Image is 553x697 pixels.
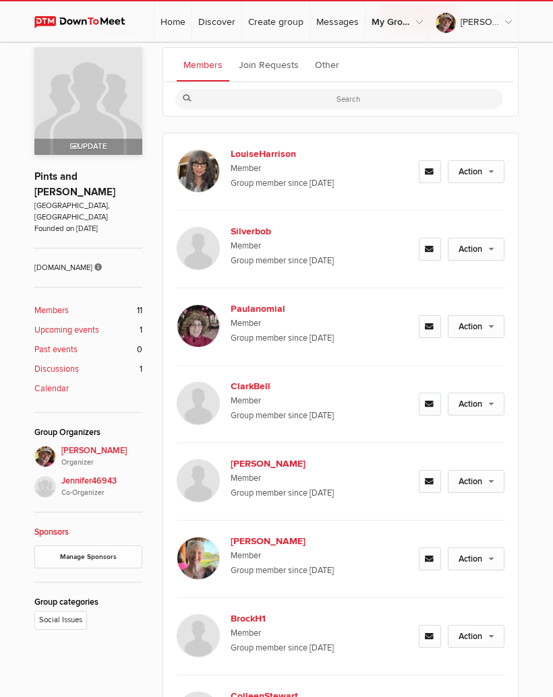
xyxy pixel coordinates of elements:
b: Past events [34,343,78,356]
span: [PERSON_NAME] [61,444,142,468]
span: 1 [140,324,142,337]
span: Member [231,471,406,486]
a: Manage Sponsors [34,545,142,568]
a: Members [177,48,229,81]
a: Action [448,470,504,493]
b: [PERSON_NAME] [231,457,336,471]
a: LouiseHarrison Member Group member since [DATE] [177,133,406,210]
a: Pints and [PERSON_NAME] [34,170,115,199]
img: ClarkBell [177,382,220,425]
img: Silverbob [177,227,220,270]
a: Update [34,47,142,155]
span: Member [231,548,406,563]
span: Group member since [DATE] [231,331,406,345]
span: Member [231,161,406,176]
i: Co-Organizer [61,488,142,498]
img: BrockH1 [177,614,220,657]
a: Past events 0 [34,343,142,356]
a: Action [448,393,504,416]
a: Upcoming events 1 [34,324,142,337]
span: 0 [137,343,142,356]
b: Members [34,304,69,317]
span: Group member since [DATE] [231,486,406,500]
b: Calendar [34,383,69,395]
img: Jennifer46943 [34,476,56,498]
a: Action [448,547,504,570]
a: Other [308,48,346,81]
span: [DOMAIN_NAME] [34,248,142,273]
span: Founded on [DATE] [34,223,142,234]
span: 1 [140,363,142,376]
a: Members 11 [34,304,142,317]
a: BrockH1 Member Group member since [DATE] [177,598,406,675]
b: [PERSON_NAME] [231,534,336,548]
div: Group Organizers [34,426,142,439]
img: Pints and Peterson [34,47,142,155]
a: My Groups [366,1,429,42]
a: [PERSON_NAME]Organizer [34,446,142,468]
span: 11 [137,304,142,317]
span: Update [70,142,107,151]
a: ClarkBell Member Group member since [DATE] [177,366,406,443]
i: Organizer [61,457,142,468]
a: Paulanomial Member Group member since [DATE] [177,288,406,366]
b: Discussions [34,363,79,376]
span: [GEOGRAPHIC_DATA], [GEOGRAPHIC_DATA] [34,200,142,223]
a: Calendar [34,383,142,395]
a: Action [448,625,504,648]
a: Jennifer46943Co-Organizer [34,468,142,498]
img: Gail [177,537,220,580]
a: Discussions 1 [34,363,142,376]
span: Member [231,238,406,253]
b: Paulanomial [231,302,336,316]
img: LouiseHarrison [177,150,220,193]
a: Action [448,238,504,261]
img: Jim Stewart [34,446,56,467]
a: Action [448,315,504,338]
a: Create group [242,1,310,42]
b: BrockH1 [231,611,336,626]
div: Group categories [34,596,142,609]
img: Paulanomial [177,304,220,347]
span: Group member since [DATE] [231,176,406,191]
span: Member [231,626,406,640]
span: Group member since [DATE] [231,253,406,268]
b: LouiseHarrison [231,147,336,161]
span: Jennifer46943 [61,475,142,498]
a: Home [154,1,192,42]
a: Silverbob Member Group member since [DATE] [177,211,406,288]
a: [PERSON_NAME] [430,1,518,42]
img: DownToMeet [34,16,138,28]
b: Upcoming events [34,324,99,337]
a: Join Requests [232,48,305,81]
b: ClarkBell [231,379,336,393]
img: Germán Alonso Tamayo [177,459,220,502]
a: Sponsors [34,527,69,537]
input: Search [175,89,503,109]
span: Group member since [DATE] [231,640,406,655]
a: Messages [310,1,365,42]
a: [PERSON_NAME] Member Group member since [DATE] [177,521,406,598]
b: Silverbob [231,224,336,238]
span: Member [231,316,406,331]
span: Group member since [DATE] [231,563,406,578]
a: [PERSON_NAME] Member Group member since [DATE] [177,443,406,521]
span: Member [231,393,406,408]
a: Discover [192,1,241,42]
a: Action [448,160,504,183]
span: Group member since [DATE] [231,408,406,423]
